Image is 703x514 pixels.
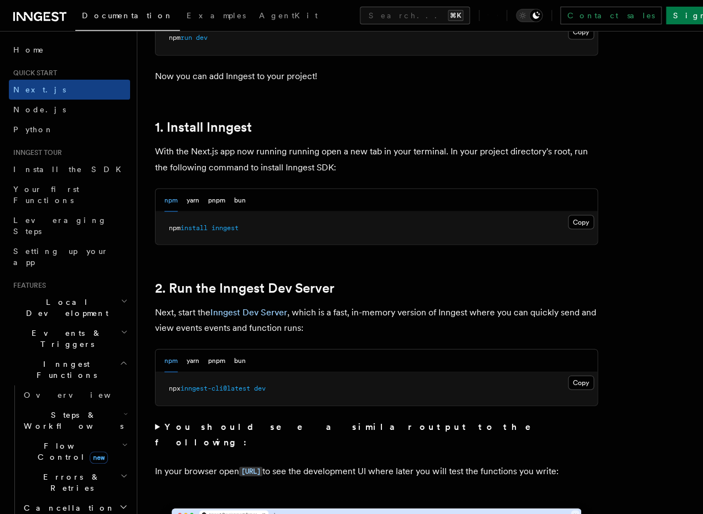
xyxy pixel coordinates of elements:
span: inngest-cli@latest [180,384,250,392]
button: Copy [568,375,594,390]
a: Contact sales [560,7,661,24]
a: [URL] [239,465,262,476]
a: Home [9,40,130,60]
button: Steps & Workflows [19,405,130,436]
span: Errors & Retries [19,471,120,494]
button: Events & Triggers [9,323,130,354]
button: bun [234,189,246,211]
span: Your first Functions [13,185,79,205]
span: Next.js [13,85,66,94]
span: Overview [24,391,138,399]
a: AgentKit [252,3,324,30]
a: 2. Run the Inngest Dev Server [155,280,334,295]
button: Copy [568,25,594,39]
summary: You should see a similar output to the following: [155,419,598,450]
a: Examples [180,3,252,30]
span: Events & Triggers [9,328,121,350]
p: Now you can add Inngest to your project! [155,69,598,84]
a: Node.js [9,100,130,120]
span: Quick start [9,69,57,77]
span: Python [13,125,54,134]
span: Features [9,281,46,290]
button: Search...⌘K [360,7,470,24]
button: Toggle dark mode [516,9,542,22]
span: Node.js [13,105,66,114]
p: In your browser open to see the development UI where later you will test the functions you write: [155,463,598,479]
span: dev [254,384,266,392]
button: yarn [187,189,199,211]
p: With the Next.js app now running running open a new tab in your terminal. In your project directo... [155,144,598,175]
button: Copy [568,215,594,229]
span: AgentKit [259,11,318,20]
a: Setting up your app [9,241,130,272]
p: Next, start the , which is a fast, in-memory version of Inngest where you can quickly send and vi... [155,304,598,335]
span: new [90,451,108,464]
span: Setting up your app [13,247,108,267]
a: Install the SDK [9,159,130,179]
button: bun [234,349,246,372]
button: Local Development [9,292,130,323]
button: pnpm [208,349,225,372]
span: run [180,34,192,41]
a: Python [9,120,130,139]
span: Examples [187,11,246,20]
button: Inngest Functions [9,354,130,385]
span: Leveraging Steps [13,216,107,236]
a: Overview [19,385,130,405]
span: Home [13,44,44,55]
span: Local Development [9,297,121,319]
span: Steps & Workflows [19,409,123,432]
a: 1. Install Inngest [155,120,252,135]
button: yarn [187,349,199,372]
a: Your first Functions [9,179,130,210]
a: Documentation [75,3,180,31]
a: Leveraging Steps [9,210,130,241]
span: Flow Control [19,440,122,463]
a: Next.js [9,80,130,100]
code: [URL] [239,466,262,476]
span: Cancellation [19,502,115,513]
span: Documentation [82,11,173,20]
span: npm [169,224,180,231]
button: npm [164,349,178,372]
span: npm [169,34,180,41]
strong: You should see a similar output to the following: [155,421,546,447]
button: npm [164,189,178,211]
button: Flow Controlnew [19,436,130,467]
span: Inngest tour [9,148,62,157]
span: dev [196,34,208,41]
button: Errors & Retries [19,467,130,498]
kbd: ⌘K [448,10,463,21]
span: inngest [211,224,239,231]
a: Inngest Dev Server [210,307,287,317]
span: Install the SDK [13,165,128,174]
button: pnpm [208,189,225,211]
span: npx [169,384,180,392]
span: Inngest Functions [9,359,120,381]
span: install [180,224,208,231]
